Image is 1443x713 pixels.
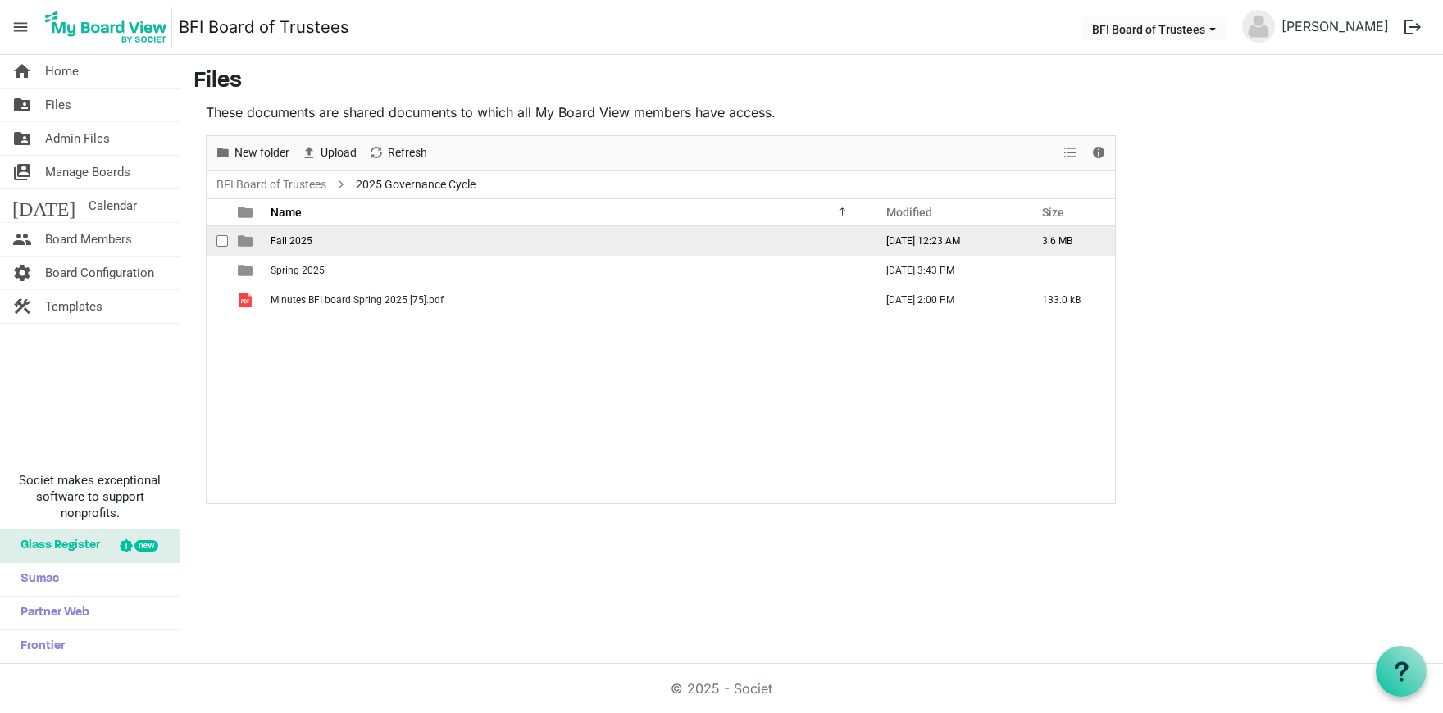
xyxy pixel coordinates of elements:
[386,143,429,163] span: Refresh
[209,136,295,170] div: New folder
[1025,285,1115,315] td: 133.0 kB is template cell column header Size
[1242,10,1275,43] img: no-profile-picture.svg
[207,285,228,315] td: checkbox
[1395,10,1430,44] button: logout
[206,102,1116,122] p: These documents are shared documents to which all My Board View members have access.
[319,143,358,163] span: Upload
[134,540,158,552] div: new
[12,223,32,256] span: people
[1025,256,1115,285] td: is template cell column header Size
[271,235,312,247] span: Fall 2025
[869,226,1025,256] td: September 21, 2025 12:23 AM column header Modified
[12,55,32,88] span: home
[193,68,1430,96] h3: Files
[45,55,79,88] span: Home
[1085,136,1113,170] div: Details
[12,529,100,562] span: Glass Register
[271,206,302,219] span: Name
[12,122,32,155] span: folder_shared
[1060,143,1080,163] button: View dropdownbutton
[12,597,89,629] span: Partner Web
[12,630,65,663] span: Frontier
[12,189,75,222] span: [DATE]
[12,290,32,323] span: construction
[40,7,172,48] img: My Board View Logo
[366,143,430,163] button: Refresh
[45,223,132,256] span: Board Members
[353,175,479,195] span: 2025 Governance Cycle
[45,257,154,289] span: Board Configuration
[89,189,137,222] span: Calendar
[1081,17,1227,40] button: BFI Board of Trustees dropdownbutton
[5,11,36,43] span: menu
[40,7,179,48] a: My Board View Logo
[212,143,293,163] button: New folder
[266,285,869,315] td: Minutes BFI board Spring 2025 [75].pdf is template cell column header Name
[45,122,110,155] span: Admin Files
[45,156,130,188] span: Manage Boards
[295,136,362,170] div: Upload
[1057,136,1085,170] div: View
[869,285,1025,315] td: September 19, 2025 2:00 PM column header Modified
[207,256,228,285] td: checkbox
[671,680,772,697] a: © 2025 - Societ
[271,265,325,276] span: Spring 2025
[266,256,869,285] td: Spring 2025 is template cell column header Name
[298,143,360,163] button: Upload
[179,11,349,43] a: BFI Board of Trustees
[45,89,71,121] span: Files
[869,256,1025,285] td: September 12, 2025 3:43 PM column header Modified
[12,89,32,121] span: folder_shared
[1275,10,1395,43] a: [PERSON_NAME]
[213,175,330,195] a: BFI Board of Trustees
[1042,206,1064,219] span: Size
[228,256,266,285] td: is template cell column header type
[362,136,433,170] div: Refresh
[886,206,932,219] span: Modified
[271,294,444,306] span: Minutes BFI board Spring 2025 [75].pdf
[228,285,266,315] td: is template cell column header type
[233,143,291,163] span: New folder
[12,257,32,289] span: settings
[1088,143,1110,163] button: Details
[12,563,59,596] span: Sumac
[1025,226,1115,256] td: 3.6 MB is template cell column header Size
[7,472,172,521] span: Societ makes exceptional software to support nonprofits.
[45,290,102,323] span: Templates
[266,226,869,256] td: Fall 2025 is template cell column header Name
[207,226,228,256] td: checkbox
[12,156,32,188] span: switch_account
[228,226,266,256] td: is template cell column header type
